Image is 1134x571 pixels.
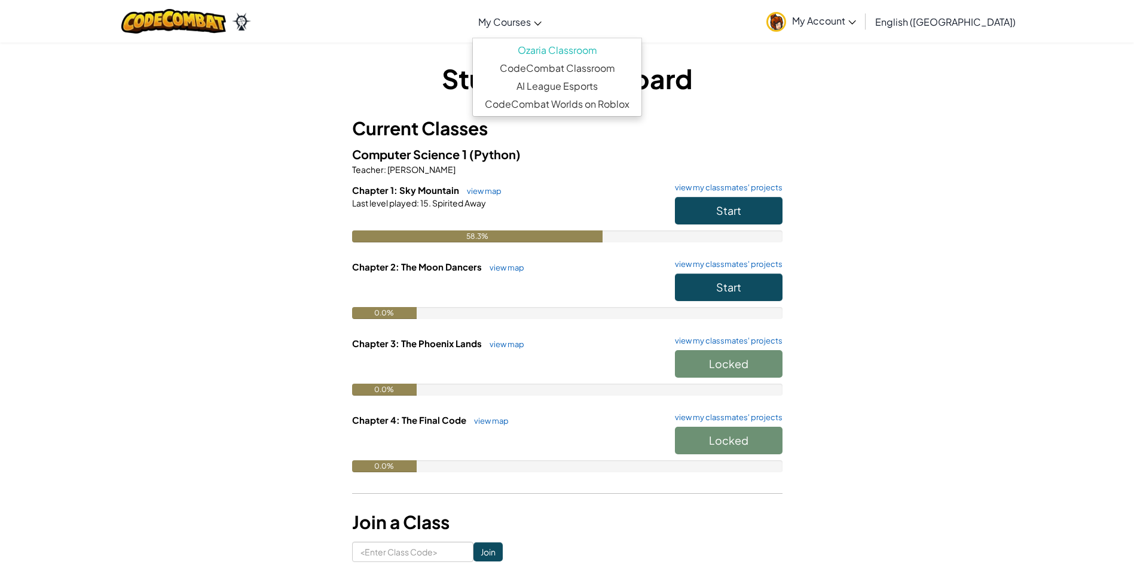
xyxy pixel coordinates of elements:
[484,339,524,349] a: view map
[352,414,468,426] span: Chapter 4: The Final Code
[417,198,419,208] span: :
[669,414,783,421] a: view my classmates' projects
[352,261,484,272] span: Chapter 2: The Moon Dancers
[675,197,783,224] button: Start
[352,307,417,319] div: 0.0%
[473,41,641,59] a: Ozaria Classroom
[352,338,484,349] span: Chapter 3: The Phoenix Lands
[875,16,1016,28] span: English ([GEOGRAPHIC_DATA])
[760,2,862,40] a: My Account
[468,416,509,426] a: view map
[352,184,461,196] span: Chapter 1: Sky Mountain
[869,5,1022,38] a: English ([GEOGRAPHIC_DATA])
[469,147,521,162] span: (Python)
[473,59,641,77] a: CodeCombat Classroom
[473,95,641,113] a: CodeCombat Worlds on Roblox
[419,198,431,208] span: 15.
[232,13,251,31] img: Ozaria
[675,274,783,301] button: Start
[766,12,786,32] img: avatar
[121,9,226,34] img: CodeCombat logo
[484,263,524,272] a: view map
[384,164,386,175] span: :
[386,164,456,175] span: [PERSON_NAME]
[352,460,417,472] div: 0.0%
[352,60,783,97] h1: Student Dashboard
[478,16,531,28] span: My Courses
[669,337,783,345] a: view my classmates' projects
[352,147,469,162] span: Computer Science 1
[473,542,503,561] input: Join
[716,204,741,217] span: Start
[352,384,417,396] div: 0.0%
[472,5,548,38] a: My Courses
[461,186,502,196] a: view map
[352,230,603,242] div: 58.3%
[669,260,783,268] a: view my classmates' projects
[431,198,486,208] span: Spirited Away
[473,77,641,95] a: AI League Esports
[352,115,783,142] h3: Current Classes
[352,164,384,175] span: Teacher
[792,14,856,27] span: My Account
[352,198,417,208] span: Last level played
[669,184,783,192] a: view my classmates' projects
[352,509,783,536] h3: Join a Class
[352,542,473,562] input: <Enter Class Code>
[716,280,741,294] span: Start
